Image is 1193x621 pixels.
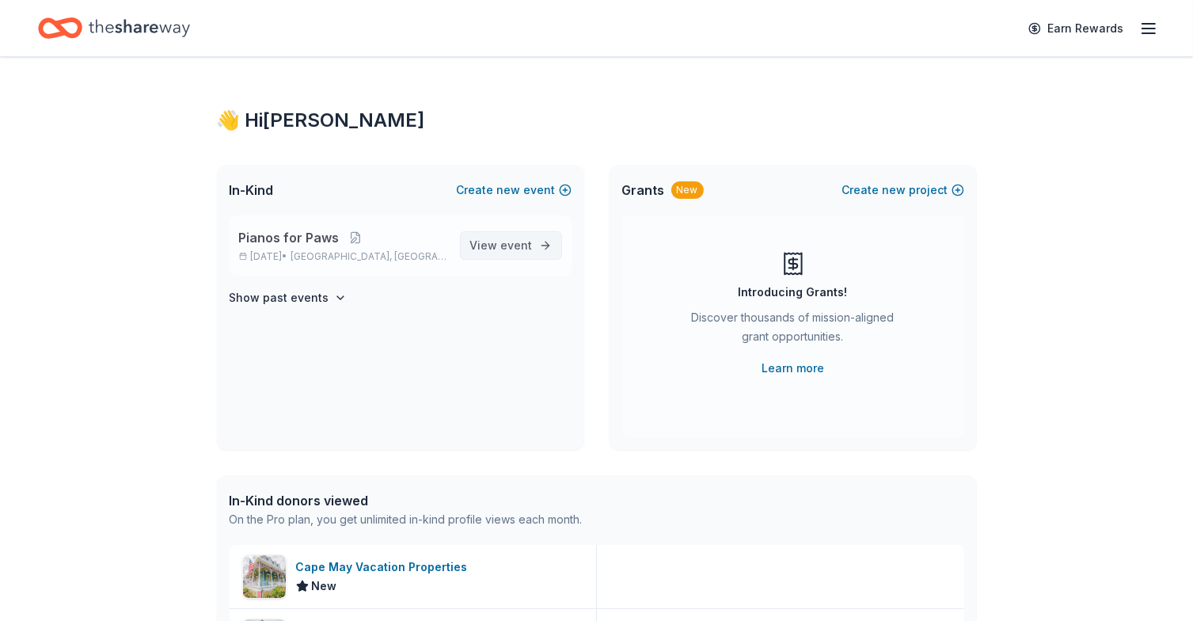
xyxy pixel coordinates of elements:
div: 👋 Hi [PERSON_NAME] [217,108,977,133]
button: Createnewevent [457,181,572,200]
span: [GEOGRAPHIC_DATA], [GEOGRAPHIC_DATA] [291,250,446,263]
div: On the Pro plan, you get unlimited in-kind profile views each month. [230,510,583,529]
div: Discover thousands of mission-aligned grant opportunities. [686,308,901,352]
span: new [883,181,906,200]
div: In-Kind donors viewed [230,491,583,510]
div: New [671,181,704,199]
a: View event [460,231,562,260]
span: View [470,236,533,255]
p: [DATE] • [239,250,447,263]
button: Show past events [230,288,347,307]
div: Introducing Grants! [739,283,848,302]
span: In-Kind [230,181,274,200]
h4: Show past events [230,288,329,307]
a: Home [38,10,190,47]
button: Createnewproject [842,181,964,200]
div: Cape May Vacation Properties [296,558,474,577]
span: event [501,238,533,252]
span: Pianos for Paws [239,228,340,247]
span: Grants [622,181,665,200]
a: Learn more [762,359,824,378]
a: Earn Rewards [1019,14,1133,43]
span: new [497,181,521,200]
img: Image for Cape May Vacation Properties [243,555,286,598]
span: New [312,577,337,596]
